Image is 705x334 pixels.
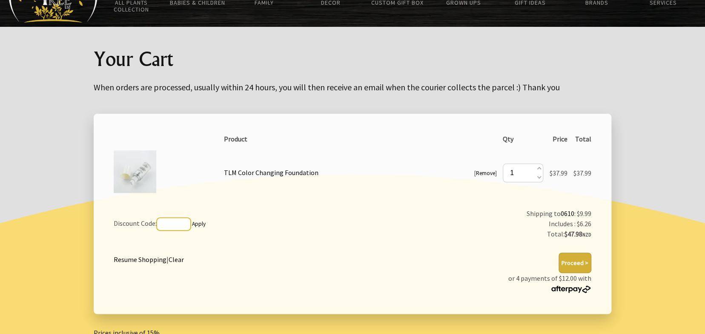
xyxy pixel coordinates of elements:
[570,147,594,198] td: $37.99
[565,230,591,238] strong: $47.98
[559,253,591,273] button: Proceed >
[500,131,546,147] th: Qty
[508,273,591,294] p: or 4 payments of $12.00 with
[111,205,392,243] td: Discount Code:
[157,218,191,230] input: If you have a discount code, enter it here and press 'Apply'.
[114,253,184,265] div: |
[476,170,495,177] a: Remove
[94,47,611,69] h1: Your Cart
[392,205,594,243] td: Shipping to : $9.99
[395,229,591,240] div: Total:
[94,82,560,92] big: When orders are processed, usually within 24 hours, you will then receive an email when the couri...
[395,219,591,229] div: Includes : $6.26
[561,209,574,218] a: 0610
[546,147,570,198] td: $37.99
[550,285,591,293] img: Afterpay
[474,170,497,177] small: [ ]
[114,255,166,264] a: Resume Shopping
[224,168,318,177] a: TLM Color Changing Foundation
[192,220,206,227] a: Apply
[582,232,591,238] span: NZD
[546,131,570,147] th: Price
[169,255,184,264] a: Clear
[221,131,500,147] th: Product
[570,131,594,147] th: Total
